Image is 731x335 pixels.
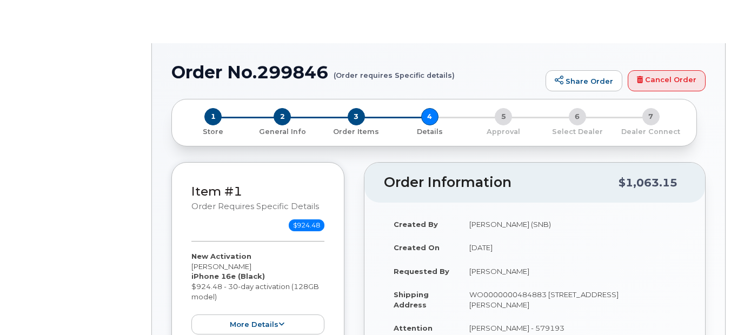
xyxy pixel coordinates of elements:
span: 2 [274,108,291,125]
a: 3 Order Items [320,125,393,137]
h2: Order Information [384,175,619,190]
a: Item #1 [191,184,242,199]
div: [PERSON_NAME] $924.48 - 30-day activation (128GB model) [191,251,324,334]
div: $1,063.15 [619,172,677,193]
strong: Created By [394,220,438,229]
p: Order Items [324,127,389,137]
td: [PERSON_NAME] (SNB) [460,212,686,236]
a: Share Order [546,70,622,92]
h1: Order No.299846 [171,63,540,82]
small: Order requires Specific details [191,202,319,211]
button: more details [191,314,324,334]
p: Store [185,127,241,137]
span: 3 [348,108,365,125]
strong: Attention [394,324,433,332]
strong: Shipping Address [394,290,429,309]
strong: iPhone 16e (Black) [191,272,265,280]
a: 2 General Info [245,125,319,137]
span: 1 [204,108,222,125]
strong: Requested By [394,267,449,276]
a: Cancel Order [628,70,706,92]
a: 1 Store [181,125,245,137]
td: [PERSON_NAME] [460,259,686,283]
p: General Info [250,127,315,137]
small: (Order requires Specific details) [334,63,455,79]
td: WO0000000484883 [STREET_ADDRESS][PERSON_NAME] [460,283,686,316]
strong: New Activation [191,252,251,260]
span: $924.48 [289,219,324,231]
td: [DATE] [460,236,686,259]
strong: Created On [394,243,440,252]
